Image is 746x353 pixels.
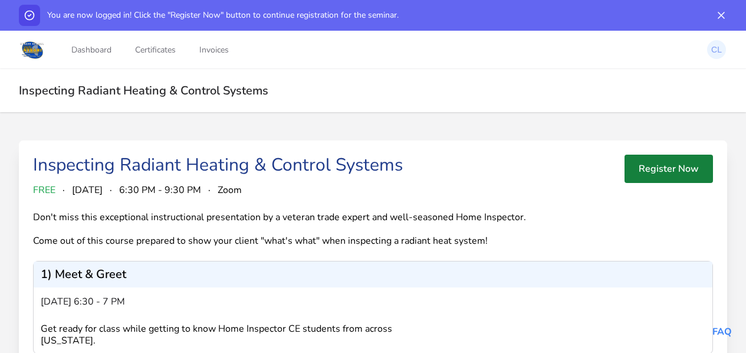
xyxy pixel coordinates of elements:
span: Zoom [218,183,242,197]
span: 6:30 PM - 9:30 PM [119,183,201,197]
span: · [208,183,211,197]
img: Logo [19,39,45,60]
a: FAQ [712,325,732,338]
p: You are now logged in! Click the "Register Now" button to continue registration for the seminar. [47,9,399,21]
button: Dismiss [711,5,732,26]
img: Carey lubow [707,40,726,59]
span: [DATE] 6:30 - 7 pm [41,295,125,309]
a: Certificates [133,30,178,69]
a: Invoices [197,30,231,69]
p: 1) Meet & Greet [41,269,126,280]
button: Register Now [625,155,713,183]
h2: Inspecting Radiant Heating & Control Systems [19,83,727,98]
a: Dashboard [69,30,114,69]
span: FREE [33,183,55,197]
div: Inspecting Radiant Heating & Control Systems [33,155,403,176]
span: · [110,183,112,197]
div: Don't miss this exceptional instructional presentation by a veteran trade expert and well-seasone... [33,211,543,247]
span: [DATE] [72,183,103,197]
span: · [63,183,65,197]
div: Get ready for class while getting to know Home Inspector CE students from across [US_STATE]. [41,323,428,347]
